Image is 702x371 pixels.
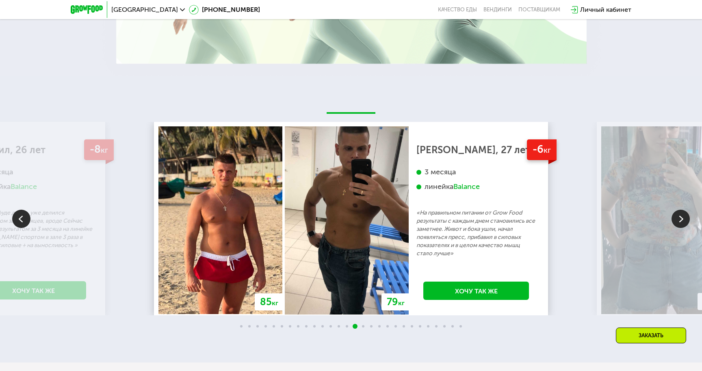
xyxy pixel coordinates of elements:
span: кг [398,299,405,307]
div: -6 [527,139,557,160]
img: Slide left [12,210,30,228]
a: Вендинги [483,7,512,13]
div: 3 месяца [416,167,536,177]
div: -8 [84,139,114,160]
div: [PERSON_NAME], 27 лет [416,146,536,154]
a: Хочу так же [423,282,529,300]
div: поставщикам [518,7,560,13]
a: Качество еды [438,7,477,13]
div: Заказать [616,328,686,343]
div: Balance [11,182,37,191]
img: Slide right [672,210,690,228]
a: [PHONE_NUMBER] [189,5,260,15]
div: 79 [381,293,410,310]
span: [GEOGRAPHIC_DATA] [111,7,178,13]
span: кг [544,145,551,155]
div: Balance [453,182,480,191]
p: «На правильном питании от Grow Food результаты с каждым днем становились все заметнее. Живот и бо... [416,209,536,258]
div: 85 [255,293,284,310]
span: кг [272,299,278,307]
div: Личный кабинет [580,5,631,15]
div: линейка [416,182,536,191]
span: кг [101,145,108,155]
